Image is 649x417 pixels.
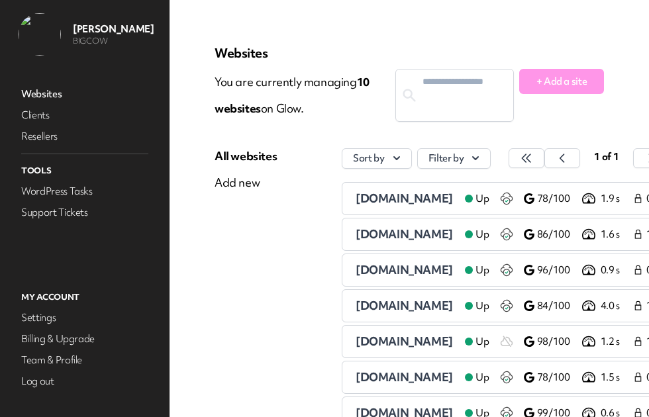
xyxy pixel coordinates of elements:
[356,369,454,385] a: [DOMAIN_NAME]
[19,372,151,391] a: Log out
[454,191,499,207] a: Up
[356,298,454,314] a: [DOMAIN_NAME]
[601,335,632,349] p: 1.2 s
[19,351,151,369] a: Team & Profile
[19,127,151,146] a: Resellers
[594,150,619,163] span: 1 of 1
[537,299,579,313] p: 84/100
[356,226,453,242] span: [DOMAIN_NAME]
[19,85,151,103] a: Websites
[454,369,499,385] a: Up
[537,228,579,242] p: 86/100
[601,299,632,313] p: 4.0 s
[19,308,151,327] a: Settings
[537,263,579,277] p: 96/100
[454,298,499,314] a: Up
[356,191,453,206] span: [DOMAIN_NAME]
[356,334,453,349] span: [DOMAIN_NAME]
[356,298,453,313] span: [DOMAIN_NAME]
[524,369,632,385] a: 78/100 1.5 s
[475,371,489,385] span: Up
[475,335,489,349] span: Up
[537,192,579,206] p: 78/100
[356,262,453,277] span: [DOMAIN_NAME]
[356,226,454,242] a: [DOMAIN_NAME]
[73,36,154,46] p: BIGCOW
[601,263,632,277] p: 0.9 s
[215,148,277,164] div: All websites
[454,262,499,278] a: Up
[417,148,491,169] button: Filter by
[475,299,489,313] span: Up
[601,192,632,206] p: 1.9 s
[215,175,277,191] div: Add new
[256,101,261,116] span: s
[19,330,151,348] a: Billing & Upgrade
[524,334,632,349] a: 98/100 1.2 s
[524,298,632,314] a: 84/100 4.0 s
[475,192,489,206] span: Up
[537,371,579,385] p: 78/100
[215,69,395,122] p: You are currently managing on Glow.
[215,45,604,61] p: Websites
[524,262,632,278] a: 96/100 0.9 s
[19,162,151,179] p: Tools
[454,334,499,349] a: Up
[19,182,151,201] a: WordPress Tasks
[356,334,454,349] a: [DOMAIN_NAME]
[475,228,489,242] span: Up
[537,335,579,349] p: 98/100
[215,74,370,116] span: 10 website
[524,191,632,207] a: 78/100 1.9 s
[475,263,489,277] span: Up
[19,289,151,306] p: My Account
[524,226,632,242] a: 86/100 1.6 s
[19,106,151,124] a: Clients
[601,371,632,385] p: 1.5 s
[19,203,151,222] a: Support Tickets
[601,228,632,242] p: 1.6 s
[342,148,412,169] button: Sort by
[356,191,454,207] a: [DOMAIN_NAME]
[519,69,604,94] button: + Add a site
[356,369,453,385] span: [DOMAIN_NAME]
[356,262,454,278] a: [DOMAIN_NAME]
[73,23,154,36] p: [PERSON_NAME]
[454,226,499,242] a: Up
